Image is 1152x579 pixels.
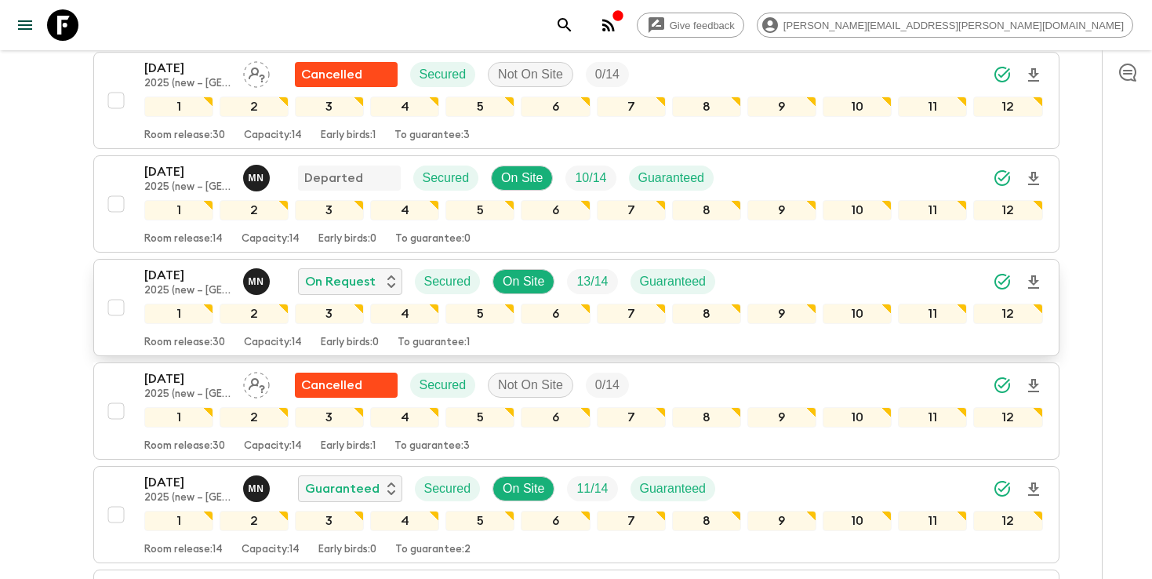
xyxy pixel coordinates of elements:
button: [DATE]2025 (new – [GEOGRAPHIC_DATA])Assign pack leaderFlash Pack cancellationSecuredNot On SiteTr... [93,362,1059,460]
div: 5 [445,304,514,324]
p: Capacity: 14 [244,337,302,349]
div: 3 [295,200,364,220]
p: To guarantee: 0 [395,233,471,246]
svg: Download Onboarding [1024,377,1043,395]
div: Not On Site [488,62,573,87]
div: 10 [823,200,892,220]
div: 11 [898,96,967,117]
svg: Synced Successfully [993,169,1012,188]
div: Secured [410,373,476,398]
div: 8 [672,96,741,117]
p: Capacity: 14 [242,233,300,246]
svg: Download Onboarding [1024,273,1043,292]
p: Capacity: 14 [244,129,302,142]
p: 11 / 14 [576,479,608,498]
p: [DATE] [144,59,231,78]
p: On Site [503,272,544,291]
div: 1 [144,96,213,117]
div: Secured [410,62,476,87]
button: [DATE]2025 (new – [GEOGRAPHIC_DATA])Maho NagaredaGuaranteedSecuredOn SiteTrip FillGuaranteed12345... [93,466,1059,563]
p: Capacity: 14 [244,440,302,453]
p: 10 / 14 [575,169,606,188]
div: Secured [415,476,481,501]
svg: Synced Successfully [993,479,1012,498]
div: 7 [597,511,666,531]
p: Room release: 14 [144,544,223,556]
div: 3 [295,511,364,531]
div: 11 [898,200,967,220]
div: 11 [898,511,967,531]
div: 5 [445,96,514,117]
span: Maho Nagareda [243,480,273,493]
button: MN [243,268,273,295]
button: [DATE]2025 (new – [GEOGRAPHIC_DATA])Maho NagaredaOn RequestSecuredOn SiteTrip FillGuaranteed12345... [93,259,1059,356]
p: Secured [420,65,467,84]
div: 12 [973,200,1042,220]
p: M N [249,482,264,495]
p: Secured [423,169,470,188]
svg: Synced Successfully [993,376,1012,395]
div: 4 [370,96,439,117]
div: 9 [747,511,816,531]
div: 5 [445,200,514,220]
p: 2025 (new – [GEOGRAPHIC_DATA]) [144,181,231,194]
p: 2025 (new – [GEOGRAPHIC_DATA]) [144,492,231,504]
div: 5 [445,511,514,531]
p: M N [249,275,264,288]
button: [DATE]2025 (new – [GEOGRAPHIC_DATA])Maho NagaredaDepartedSecuredOn SiteTrip FillGuaranteed1234567... [93,155,1059,253]
p: To guarantee: 2 [395,544,471,556]
div: 1 [144,511,213,531]
p: Room release: 30 [144,337,225,349]
p: Secured [424,479,471,498]
div: 12 [973,96,1042,117]
p: On Request [305,272,376,291]
svg: Synced Successfully [993,272,1012,291]
div: 8 [672,200,741,220]
p: On Site [503,479,544,498]
p: To guarantee: 1 [398,337,470,349]
div: 6 [521,304,590,324]
a: Give feedback [637,13,744,38]
div: 7 [597,304,666,324]
div: 3 [295,304,364,324]
div: On Site [492,269,554,294]
div: 9 [747,200,816,220]
span: Assign pack leader [243,66,270,78]
p: Guaranteed [640,272,707,291]
div: 11 [898,407,967,428]
p: Secured [420,376,467,395]
div: Secured [413,166,479,191]
div: 7 [597,96,666,117]
div: 9 [747,96,816,117]
p: [DATE] [144,162,231,181]
div: 1 [144,304,213,324]
button: MN [243,475,273,502]
div: 9 [747,407,816,428]
div: Trip Fill [567,269,617,294]
p: On Site [501,169,543,188]
div: Trip Fill [567,476,617,501]
p: Early birds: 0 [318,233,376,246]
p: [DATE] [144,370,231,388]
div: 2 [220,304,289,324]
p: To guarantee: 3 [394,440,470,453]
div: 6 [521,96,590,117]
div: 4 [370,407,439,428]
div: 11 [898,304,967,324]
div: [PERSON_NAME][EMAIL_ADDRESS][PERSON_NAME][DOMAIN_NAME] [757,13,1133,38]
span: Maho Nagareda [243,273,273,286]
div: 3 [295,407,364,428]
p: Room release: 14 [144,233,223,246]
p: 0 / 14 [595,65,620,84]
div: 10 [823,511,892,531]
div: 2 [220,511,289,531]
p: Early birds: 0 [321,337,379,349]
div: 7 [597,200,666,220]
button: menu [9,9,41,41]
span: Assign pack leader [243,377,270,389]
div: 5 [445,407,514,428]
p: Secured [424,272,471,291]
span: Give feedback [661,20,743,31]
div: 10 [823,407,892,428]
button: [DATE]2025 (new – [GEOGRAPHIC_DATA])Assign pack leaderFlash Pack cancellationSecuredNot On SiteTr... [93,52,1059,149]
